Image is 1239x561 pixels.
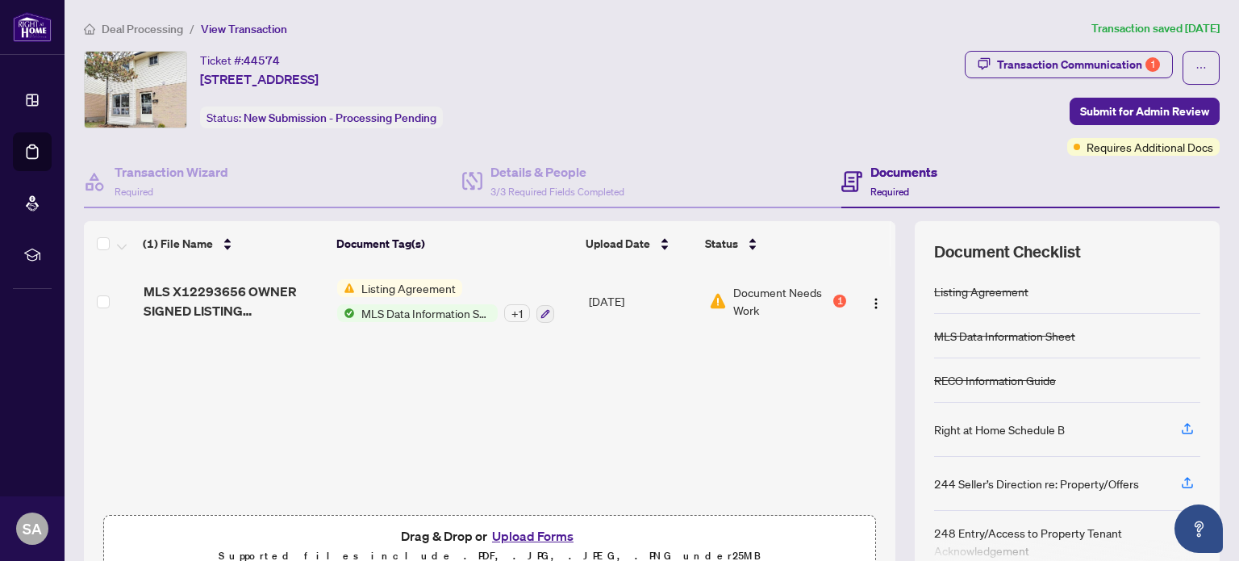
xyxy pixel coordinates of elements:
[833,295,846,308] div: 1
[85,52,186,128] img: IMG-X12293656_1.jpg
[355,304,498,322] span: MLS Data Information Sheet
[401,525,578,546] span: Drag & Drop or
[934,371,1056,389] div: RECO Information Guide
[1145,57,1160,72] div: 1
[582,266,703,336] td: [DATE]
[201,22,287,36] span: View Transaction
[579,221,699,266] th: Upload Date
[733,283,830,319] span: Document Needs Work
[244,111,436,125] span: New Submission - Processing Pending
[934,241,1081,263] span: Document Checklist
[355,279,462,297] span: Listing Agreement
[870,297,882,310] img: Logo
[23,517,42,540] span: SA
[337,279,355,297] img: Status Icon
[934,524,1162,559] div: 248 Entry/Access to Property Tenant Acknowledgement
[330,221,579,266] th: Document Tag(s)
[504,304,530,322] div: + 1
[102,22,183,36] span: Deal Processing
[200,107,443,128] div: Status:
[705,235,738,253] span: Status
[115,186,153,198] span: Required
[1091,19,1220,38] article: Transaction saved [DATE]
[586,235,650,253] span: Upload Date
[1087,138,1213,156] span: Requires Additional Docs
[200,69,319,89] span: [STREET_ADDRESS]
[13,12,52,42] img: logo
[1174,504,1223,553] button: Open asap
[143,235,213,253] span: (1) File Name
[997,52,1160,77] div: Transaction Communication
[870,162,937,182] h4: Documents
[115,162,228,182] h4: Transaction Wizard
[934,327,1075,345] div: MLS Data Information Sheet
[699,221,848,266] th: Status
[870,186,909,198] span: Required
[934,421,1065,438] div: Right at Home Schedule B
[965,51,1173,78] button: Transaction Communication1
[863,288,889,314] button: Logo
[1195,62,1207,73] span: ellipsis
[490,186,624,198] span: 3/3 Required Fields Completed
[136,221,330,266] th: (1) File Name
[1070,98,1220,125] button: Submit for Admin Review
[709,292,727,310] img: Document Status
[84,23,95,35] span: home
[190,19,194,38] li: /
[337,304,355,322] img: Status Icon
[1080,98,1209,124] span: Submit for Admin Review
[490,162,624,182] h4: Details & People
[337,279,554,323] button: Status IconListing AgreementStatus IconMLS Data Information Sheet+1
[487,525,578,546] button: Upload Forms
[934,475,1139,492] div: 244 Seller’s Direction re: Property/Offers
[144,282,325,320] span: MLS X12293656 OWNER SIGNED LISTING AGREEMENT FOR 272 FORM 272 SCHED A FORM 211 FORM 292.pdf
[244,53,280,68] span: 44574
[200,51,280,69] div: Ticket #:
[934,283,1028,300] div: Listing Agreement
